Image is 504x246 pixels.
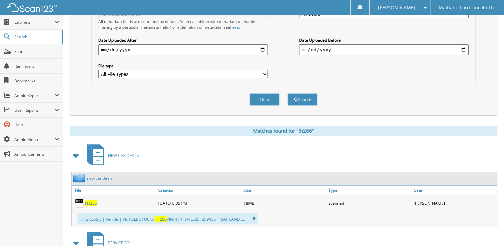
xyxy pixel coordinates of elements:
img: PDF.png [75,198,85,208]
a: File [72,186,157,195]
span: Maitland Ford Lincoln Ltd [439,6,496,10]
span: [PERSON_NAME] [378,6,415,10]
label: Date Uploaded Before [299,37,469,43]
span: Bookmarks [14,78,59,84]
span: Admin Menu [14,137,55,142]
input: end [299,44,469,55]
span: Announcements [14,151,59,157]
div: [DATE] 8:35 PM [157,196,242,210]
div: ..... GROSS y | Vehide | VEHICLE STOCK# VIN: 4 FTFW4L53SFB59456 _ MAITLAND .... [77,213,258,224]
iframe: Chat Widget [471,214,504,246]
button: Clear [250,93,279,106]
div: [PERSON_NAME] [412,196,497,210]
a: Type [327,186,412,195]
span: Search [14,34,58,40]
div: Matches found for "fh266" [70,126,497,136]
a: here [230,24,239,30]
span: SERVICE RO [108,240,130,246]
img: folder2.png [73,174,87,182]
label: File type [98,63,268,69]
span: Scan [14,49,59,54]
img: scan123-logo-white.svg [7,3,57,12]
label: Date Uploaded After [98,37,268,43]
a: Size [242,186,327,195]
button: Search [287,93,317,106]
span: Admin Reports [14,93,55,98]
a: FH266 [85,200,97,206]
span: NEW CAR DEALS [108,153,139,158]
span: User Reports [14,107,55,113]
a: NEW CAR DEALS [83,142,139,169]
span: Help [14,122,59,128]
a: Created [157,186,242,195]
div: scanned [327,196,412,210]
div: All metadata fields are searched by default. Select a cabinet with metadata to enable filtering b... [98,19,268,30]
a: new car deals [87,175,113,181]
div: 18MB [242,196,327,210]
span: Cabinets [14,19,55,25]
span: FH266 [155,216,167,222]
a: User [412,186,497,195]
input: start [98,44,268,55]
span: Reminders [14,63,59,69]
